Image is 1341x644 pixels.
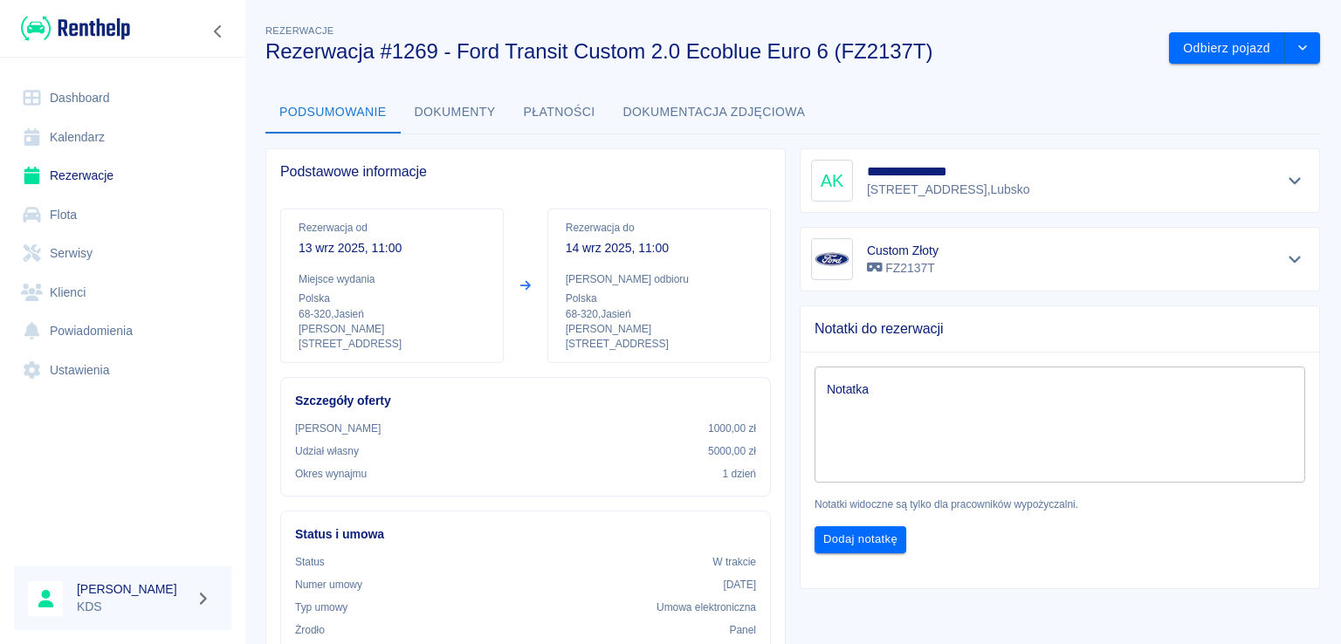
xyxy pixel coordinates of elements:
button: drop-down [1285,32,1320,65]
button: Dodaj notatkę [815,526,906,553]
p: [PERSON_NAME][STREET_ADDRESS] [566,322,753,352]
a: Ustawienia [14,351,231,390]
p: Panel [730,622,757,638]
p: 14 wrz 2025, 11:00 [566,239,753,257]
span: Rezerwacje [265,25,334,36]
p: Notatki widoczne są tylko dla pracowników wypożyczalni. [815,497,1305,512]
p: Okres wynajmu [295,466,367,482]
a: Kalendarz [14,118,231,157]
button: Pokaż szczegóły [1281,168,1310,193]
p: 5000,00 zł [708,443,756,459]
p: 1 dzień [723,466,756,482]
p: Miejsce wydania [299,271,485,287]
img: Renthelp logo [21,14,130,43]
p: W trakcie [712,554,756,570]
button: Zwiń nawigację [205,20,231,43]
h6: [PERSON_NAME] [77,580,189,598]
p: Polska [566,291,753,306]
p: Udział własny [295,443,359,459]
img: Image [815,242,849,277]
span: Notatki do rezerwacji [815,320,1305,338]
p: Umowa elektroniczna [657,599,756,615]
a: Serwisy [14,234,231,273]
p: Rezerwacja do [566,220,753,236]
p: FZ2137T [867,259,939,277]
a: Klienci [14,273,231,312]
p: Status [295,554,325,570]
p: Żrodło [295,622,325,638]
h6: Custom Złoty [867,242,939,259]
span: Podstawowe informacje [280,163,771,181]
p: 13 wrz 2025, 11:00 [299,239,485,257]
p: Typ umowy [295,599,347,615]
div: AK [811,160,853,202]
p: 68-320 , Jasień [566,306,753,322]
a: Flota [14,195,231,235]
p: KDS [77,598,189,616]
a: Dashboard [14,79,231,118]
p: Numer umowy [295,577,362,593]
h6: Szczegóły oferty [295,392,756,410]
h6: Status i umowa [295,525,756,544]
p: 68-320 , Jasień [299,306,485,322]
p: [PERSON_NAME] odbioru [566,271,753,287]
button: Odbierz pojazd [1169,32,1285,65]
p: [DATE] [723,577,756,593]
a: Rezerwacje [14,156,231,195]
p: Polska [299,291,485,306]
h3: Rezerwacja #1269 - Ford Transit Custom 2.0 Ecoblue Euro 6 (FZ2137T) [265,39,1155,64]
button: Dokumenty [401,92,510,134]
p: Rezerwacja od [299,220,485,236]
a: Powiadomienia [14,312,231,351]
a: Renthelp logo [14,14,130,43]
button: Płatności [510,92,609,134]
button: Pokaż szczegóły [1281,247,1310,271]
button: Dokumentacja zdjęciowa [609,92,820,134]
p: [PERSON_NAME] [295,421,381,436]
p: [STREET_ADDRESS] , Lubsko [867,181,1029,199]
button: Podsumowanie [265,92,401,134]
p: 1000,00 zł [708,421,756,436]
p: [PERSON_NAME][STREET_ADDRESS] [299,322,485,352]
